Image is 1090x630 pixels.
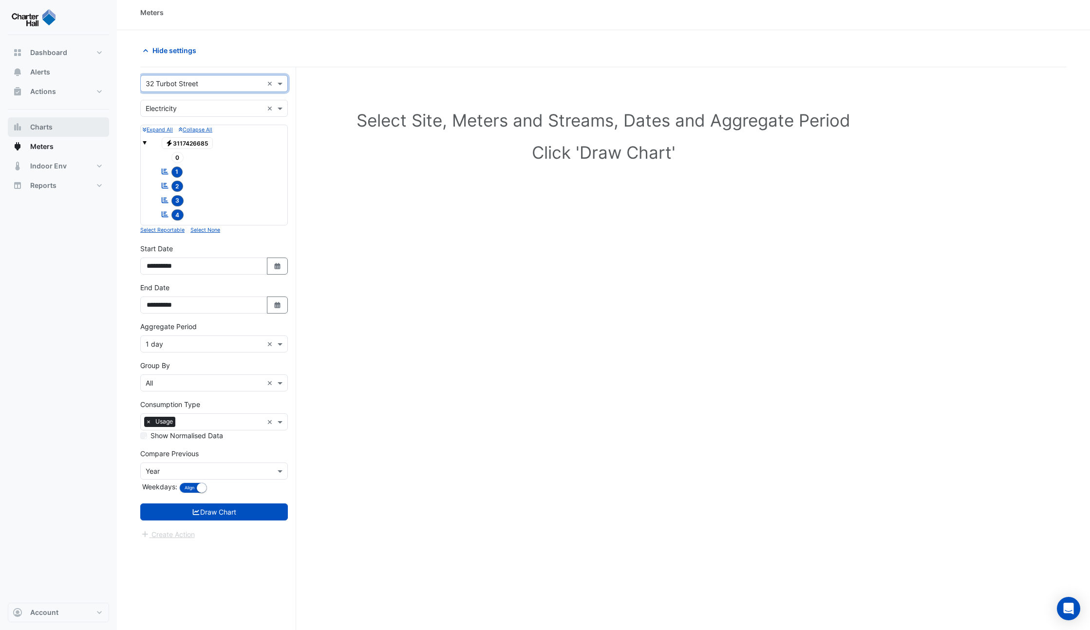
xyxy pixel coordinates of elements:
label: Start Date [140,243,173,254]
app-icon: Dashboard [13,48,22,57]
button: Alerts [8,62,109,82]
app-icon: Indoor Env [13,161,22,171]
button: Select Reportable [140,225,185,234]
span: Usage [153,417,175,426]
small: Select None [190,227,220,233]
h1: Click 'Draw Chart' [156,142,1051,163]
span: Clear [267,339,275,349]
fa-icon: Reportable [161,210,169,219]
label: Group By [140,360,170,371]
span: 4 [171,209,184,221]
span: Hide settings [152,45,196,56]
span: × [144,417,153,426]
label: Show Normalised Data [150,430,223,441]
span: 0 [171,152,184,163]
fa-icon: Reportable [161,182,169,190]
button: Select None [190,225,220,234]
span: Dashboard [30,48,67,57]
label: Aggregate Period [140,321,197,332]
fa-icon: Reportable [161,196,169,204]
div: Meters [140,7,164,18]
button: Meters [8,137,109,156]
button: Charts [8,117,109,137]
label: Compare Previous [140,448,199,459]
button: Hide settings [140,42,203,59]
button: Indoor Env [8,156,109,176]
span: 1 [171,167,183,178]
span: Clear [267,417,275,427]
div: Open Intercom Messenger [1057,597,1080,620]
button: Dashboard [8,43,109,62]
span: Clear [267,103,275,113]
fa-icon: Select Date [273,301,282,309]
fa-icon: Reportable [161,167,169,175]
fa-icon: Electricity [166,139,173,147]
app-icon: Alerts [13,67,22,77]
span: 3117426685 [162,137,213,149]
span: Meters [30,142,54,151]
span: Reports [30,181,56,190]
h1: Select Site, Meters and Streams, Dates and Aggregate Period [156,110,1051,130]
button: Account [8,603,109,622]
span: Clear [267,78,275,89]
span: Alerts [30,67,50,77]
label: End Date [140,282,169,293]
app-icon: Charts [13,122,22,132]
span: 2 [171,181,184,192]
small: Expand All [143,127,173,133]
app-icon: Actions [13,87,22,96]
span: Clear [267,378,275,388]
button: Collapse All [179,125,212,134]
span: 3 [171,195,184,206]
span: Account [30,608,58,617]
span: Actions [30,87,56,96]
button: Reports [8,176,109,195]
label: Weekdays: [140,482,177,492]
button: Draw Chart [140,503,288,520]
span: Charts [30,122,53,132]
button: Expand All [143,125,173,134]
small: Collapse All [179,127,212,133]
app-icon: Meters [13,142,22,151]
img: Company Logo [12,8,56,27]
button: Actions [8,82,109,101]
app-icon: Reports [13,181,22,190]
label: Consumption Type [140,399,200,409]
fa-icon: Select Date [273,262,282,270]
small: Select Reportable [140,227,185,233]
span: Indoor Env [30,161,67,171]
app-escalated-ticket-create-button: Please draw the charts first [140,529,195,537]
